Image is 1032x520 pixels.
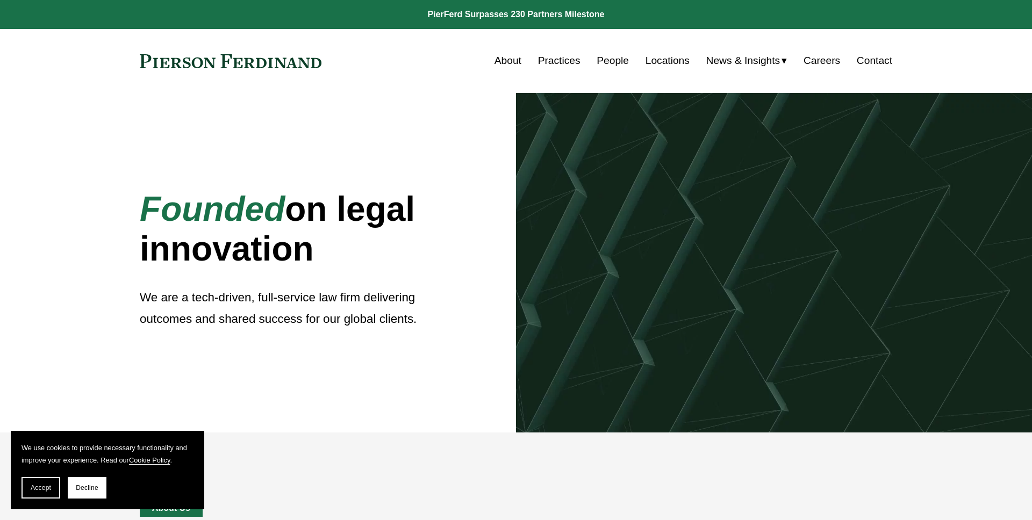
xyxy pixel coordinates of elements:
[538,50,580,71] a: Practices
[804,50,840,71] a: Careers
[494,50,521,71] a: About
[21,477,60,499] button: Accept
[31,484,51,492] span: Accept
[706,50,787,71] a: folder dropdown
[129,456,170,464] a: Cookie Policy
[21,442,193,466] p: We use cookies to provide necessary functionality and improve your experience. Read our .
[11,431,204,509] section: Cookie banner
[597,50,629,71] a: People
[706,52,780,70] span: News & Insights
[857,50,892,71] a: Contact
[76,484,98,492] span: Decline
[140,287,453,330] p: We are a tech-driven, full-service law firm delivering outcomes and shared success for our global...
[140,190,285,228] em: Founded
[646,50,690,71] a: Locations
[68,477,106,499] button: Decline
[140,190,453,268] h1: on legal innovation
